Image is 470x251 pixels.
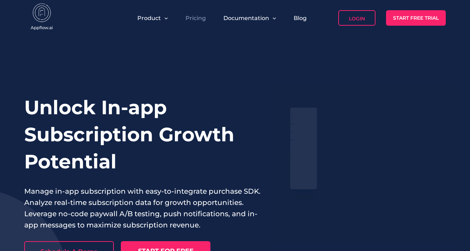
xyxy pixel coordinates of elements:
a: Start Free Trial [386,10,446,26]
button: Documentation [223,15,276,21]
img: appflow.ai-logo [24,4,59,32]
span: Documentation [223,15,269,21]
a: Login [338,10,376,26]
a: Blog [294,15,307,21]
h1: Unlock In-app Subscription Growth Potential [24,94,261,175]
span: Product [137,15,161,21]
a: Pricing [185,15,206,21]
p: Manage in-app subscription with easy-to-integrate purchase SDK. Analyze real-time subscription da... [24,186,261,231]
button: Product [137,15,168,21]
